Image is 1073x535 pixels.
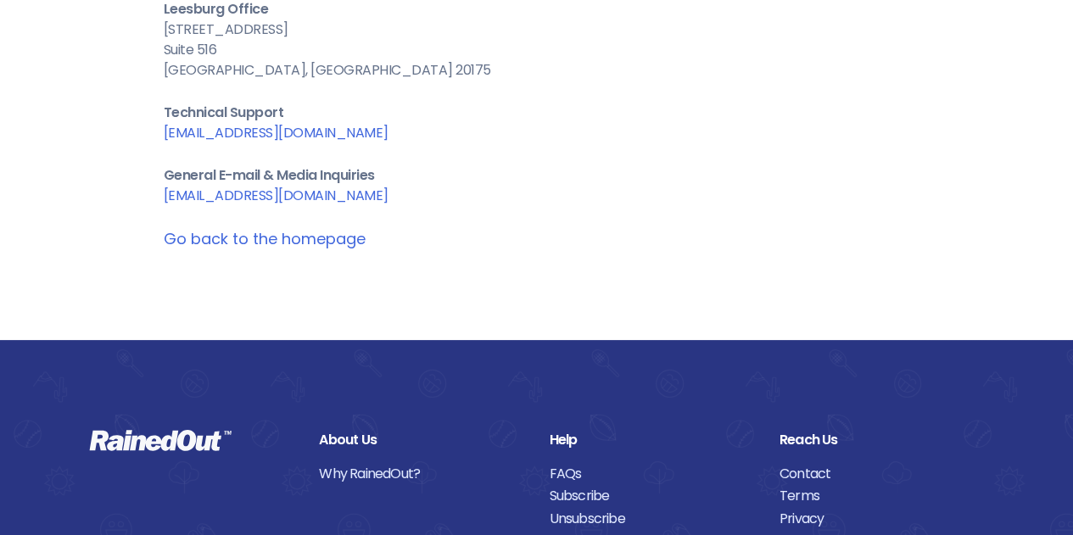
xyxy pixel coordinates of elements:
div: Help [550,429,754,451]
a: Contact [780,463,984,485]
a: Subscribe [550,485,754,507]
div: [GEOGRAPHIC_DATA], [GEOGRAPHIC_DATA] 20175 [164,60,910,81]
div: About Us [319,429,523,451]
div: [STREET_ADDRESS] [164,20,910,40]
a: Unsubscribe [550,508,754,530]
a: [EMAIL_ADDRESS][DOMAIN_NAME] [164,123,388,142]
b: General E-mail & Media Inquiries [164,165,375,185]
div: Reach Us [780,429,984,451]
a: Privacy [780,508,984,530]
a: Why RainedOut? [319,463,523,485]
a: Terms [780,485,984,507]
a: FAQs [550,463,754,485]
b: Technical Support [164,103,284,122]
div: Suite 516 [164,40,910,60]
a: Go back to the homepage [164,228,366,249]
a: [EMAIL_ADDRESS][DOMAIN_NAME] [164,186,388,205]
